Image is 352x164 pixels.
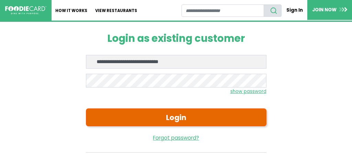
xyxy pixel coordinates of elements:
a: Sign In [282,4,307,16]
button: Login [86,108,266,126]
h1: Login as existing customer [86,32,266,44]
button: search [264,4,282,17]
input: restaurant search [181,4,264,17]
a: Forgot password? [86,134,266,142]
small: show password [230,88,266,95]
img: FoodieCard; Eat, Drink, Save, Donate [5,6,46,14]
